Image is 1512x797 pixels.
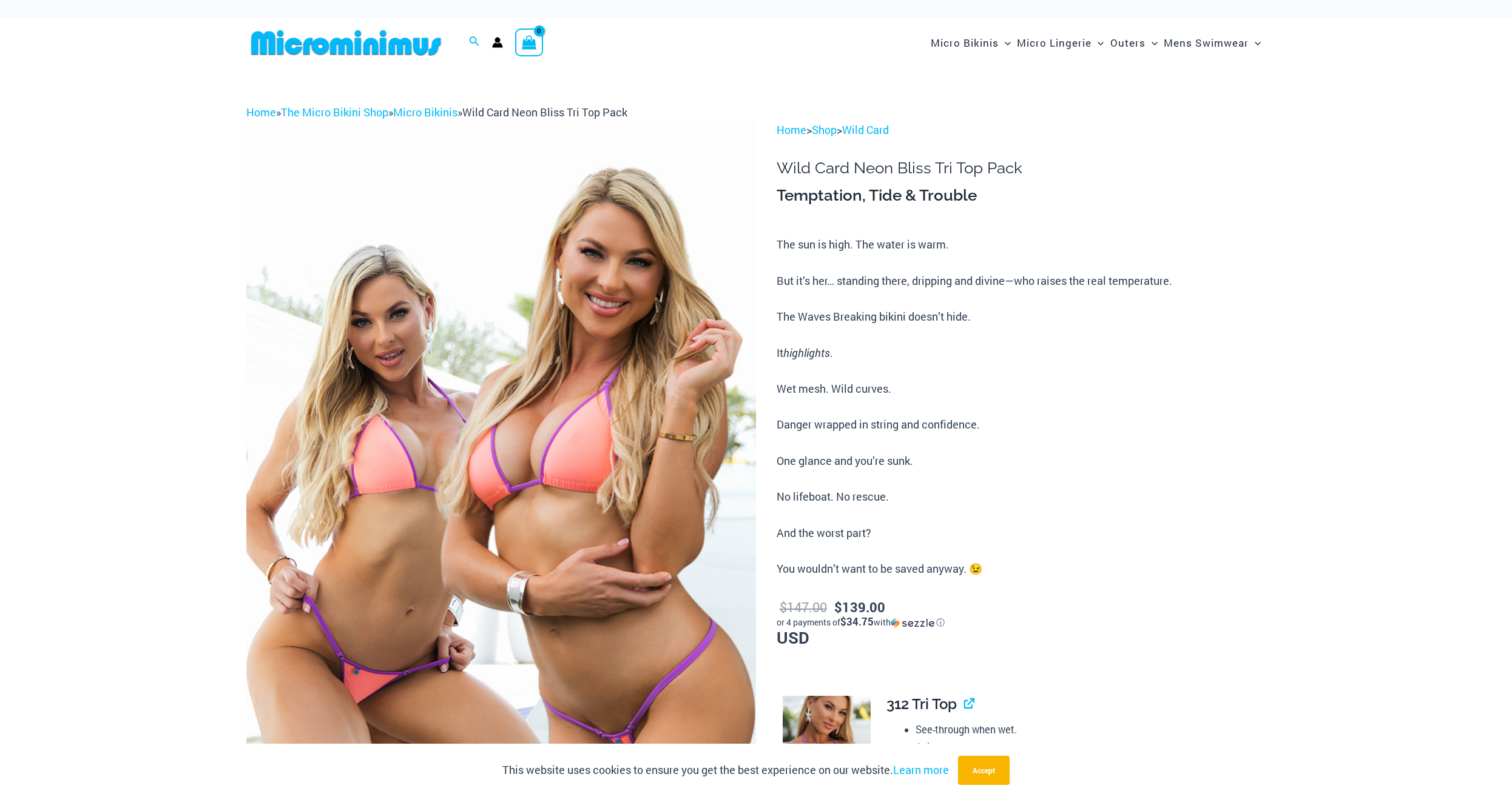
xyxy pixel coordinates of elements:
p: The sun is high. The water is warm. But it’s her… standing there, dripping and divine—who raises ... [777,236,1266,578]
span: Menu Toggle [1092,27,1104,58]
span: Menu Toggle [1249,27,1261,58]
span: $ [834,598,842,616]
a: Account icon link [492,37,503,48]
div: or 4 payments of with [777,616,1266,629]
p: This website uses cookies to ensure you get the best experience on our website. [502,761,949,779]
span: $34.75 [840,615,874,629]
button: Accept [958,756,1010,785]
a: View Shopping Cart, empty [515,28,543,56]
span: 312 Tri Top [886,695,957,713]
i: highlights [783,345,830,360]
li: Adjustable straps around the neck and under bust. [916,738,1255,756]
h3: Temptation, Tide & Trouble [777,185,1266,206]
a: Search icon link [469,35,480,50]
span: » » » [246,105,627,119]
span: Wild Card Neon Bliss Tri Top Pack [462,105,627,119]
a: Shop [812,122,837,137]
p: > > [777,121,1266,139]
a: Learn more [893,762,949,777]
a: The Micro Bikini Shop [281,105,388,119]
span: Micro Bikinis [931,27,999,58]
h1: Wild Card Neon Bliss Tri Top Pack [777,159,1266,178]
span: Menu Toggle [999,27,1011,58]
span: $ [780,598,787,616]
div: or 4 payments of$34.75withSezzle Click to learn more about Sezzle [777,616,1266,629]
a: Micro Bikinis [393,105,457,119]
a: Micro LingerieMenu ToggleMenu Toggle [1014,24,1107,61]
span: Mens Swimwear [1164,27,1249,58]
span: Outers [1110,27,1146,58]
span: Menu Toggle [1146,27,1158,58]
nav: Site Navigation [926,22,1266,63]
bdi: 139.00 [834,598,885,616]
a: Micro BikinisMenu ToggleMenu Toggle [928,24,1014,61]
a: OutersMenu ToggleMenu Toggle [1107,24,1161,61]
img: Sezzle [891,618,934,629]
li: See-through when wet. [916,721,1255,739]
img: MM SHOP LOGO FLAT [246,29,446,56]
span: Micro Lingerie [1017,27,1092,58]
a: Mens SwimwearMenu ToggleMenu Toggle [1161,24,1264,61]
p: USD [777,597,1266,646]
bdi: 147.00 [780,598,827,616]
a: Home [777,122,806,137]
a: Wild Card [842,122,889,137]
a: Home [246,105,276,119]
